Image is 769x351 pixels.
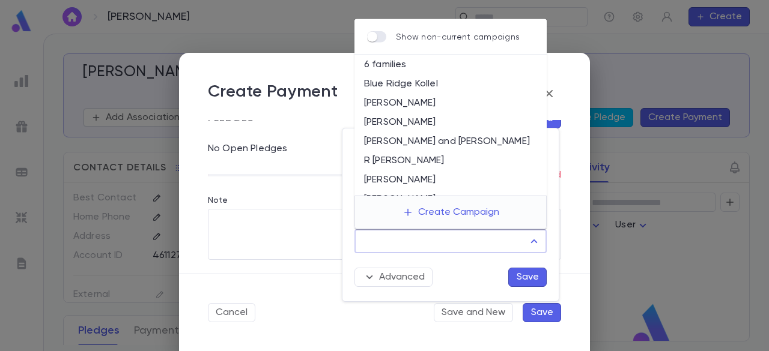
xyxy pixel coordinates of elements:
[354,268,433,287] button: Advanced
[354,94,547,113] li: [PERSON_NAME]
[354,132,547,151] li: [PERSON_NAME] and [PERSON_NAME]
[393,201,509,224] button: Create Campaign
[354,55,547,74] li: 6 families
[354,190,547,209] li: [PERSON_NAME]
[354,170,547,190] li: [PERSON_NAME]
[396,32,520,41] p: Show non-current campaigns
[354,74,547,94] li: Blue Ridge Kollel
[354,151,547,170] li: R [PERSON_NAME]
[526,233,543,250] button: Close
[508,268,547,287] button: Save
[354,113,547,132] li: [PERSON_NAME]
